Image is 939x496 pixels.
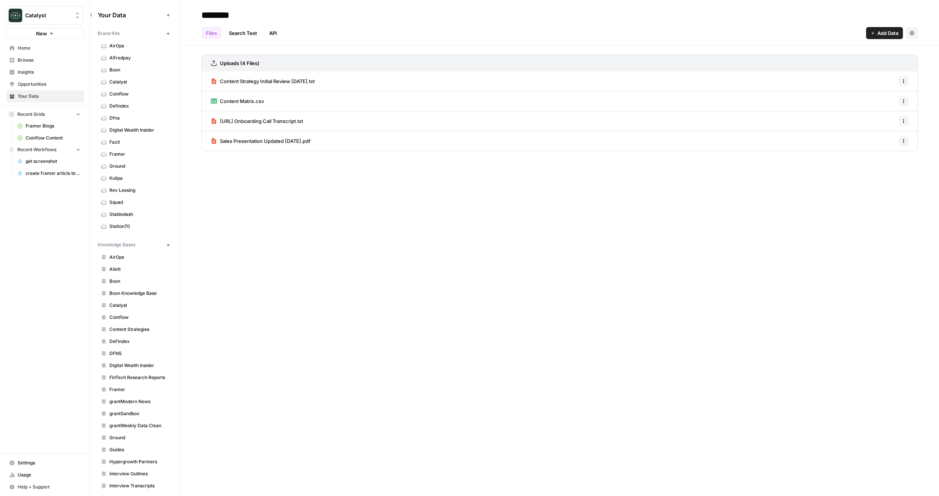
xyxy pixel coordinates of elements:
[98,275,173,287] a: Boon
[36,30,47,37] span: New
[98,30,120,37] span: Brand Kits
[109,103,169,109] span: Defindex
[98,432,173,444] a: Ground
[109,482,169,489] span: Interview Transcripts
[220,137,310,145] span: Sales Presentation Updated [DATE].pdf
[98,136,173,148] a: Fazit
[109,398,169,405] span: grantModern News
[211,71,315,91] a: Content Strategy Initial Review [DATE].txt
[6,144,84,155] button: Recent Workflows
[14,120,84,132] a: Framer Blogs
[98,396,173,408] a: grantModern News
[6,78,84,90] a: Opportunities
[98,372,173,384] a: FinTech Research Reports
[6,457,84,469] a: Settings
[6,481,84,493] button: Help + Support
[25,12,71,19] span: Catalyst
[109,187,169,194] span: Rev Leasing
[220,59,259,67] h3: Uploads (4 Files)
[109,386,169,393] span: Framer
[98,124,173,136] a: Digital Wealth Insider
[98,444,173,456] a: Guides
[109,350,169,357] span: DFNS
[98,184,173,196] a: Rev Leasing
[98,160,173,172] a: Ground
[98,468,173,480] a: Interview Outlines
[109,362,169,369] span: Digital Wealth Insider
[98,172,173,184] a: Kulipa
[18,93,80,100] span: Your Data
[14,132,84,144] a: Coinflow Content
[109,410,169,417] span: grantSandbox
[109,127,169,133] span: Digital Wealth Insider
[98,420,173,432] a: grantWeekly Data Clean
[9,9,22,22] img: Catalyst Logo
[98,323,173,335] a: Content Strategies
[98,359,173,372] a: Digital Wealth Insider
[109,139,169,146] span: Fazit
[18,57,80,64] span: Browse
[98,347,173,359] a: DFNS
[109,223,169,230] span: Station70
[98,208,173,220] a: Stabledash
[98,287,173,299] a: Boon Knowledge Base
[26,123,80,129] span: Framer Blogs
[220,77,315,85] span: Content Strategy Initial Review [DATE].txt
[98,480,173,492] a: Interview Transcripts
[109,434,169,441] span: Ground
[17,146,56,153] span: Recent Workflows
[17,111,45,118] span: Recent Grids
[109,470,169,477] span: Interview Outlines
[18,472,80,478] span: Usage
[98,299,173,311] a: Catalyst
[6,469,84,481] a: Usage
[14,167,84,179] a: create framer article briefs
[14,155,84,167] a: get screenshot
[109,290,169,297] span: Boon Knowledge Base
[6,66,84,78] a: Insights
[98,335,173,347] a: DeFindex
[98,251,173,263] a: AirOps
[109,163,169,170] span: Ground
[211,131,310,151] a: Sales Presentation Updated [DATE].pdf
[26,158,80,165] span: get screenshot
[98,100,173,112] a: Defindex
[109,446,169,453] span: Guides
[18,69,80,76] span: Insights
[18,460,80,466] span: Settings
[109,211,169,218] span: Stabledash
[265,27,282,39] a: API
[109,266,169,273] span: Aliett
[109,374,169,381] span: FinTech Research Reports
[18,484,80,490] span: Help + Support
[220,117,303,125] span: [URL] Onboarding Call Transcript.txt
[98,241,135,248] span: Knowledge Bases
[98,311,173,323] a: Coinflow
[211,111,303,131] a: [URL] Onboarding Call Transcript.txt
[98,52,173,64] a: Alfredpay
[98,196,173,208] a: Squad
[109,422,169,429] span: grantWeekly Data Clean
[224,27,262,39] a: Search Test
[98,263,173,275] a: Aliett
[109,175,169,182] span: Kulipa
[98,11,164,20] span: Your Data
[6,42,84,54] a: Home
[109,278,169,285] span: Boon
[109,55,169,61] span: Alfredpay
[866,27,903,39] button: Add Data
[109,338,169,345] span: DeFindex
[18,45,80,52] span: Home
[109,79,169,85] span: Catalyst
[211,55,259,71] a: Uploads (4 Files)
[98,456,173,468] a: Hypergrowth Partners
[877,29,898,37] span: Add Data
[109,199,169,206] span: Squad
[6,6,84,25] button: Workspace: Catalyst
[109,91,169,97] span: Coinflow
[109,302,169,309] span: Catalyst
[220,97,264,105] span: Content Matrix.csv
[201,27,221,39] a: Files
[109,67,169,73] span: Boon
[211,91,264,111] a: Content Matrix.csv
